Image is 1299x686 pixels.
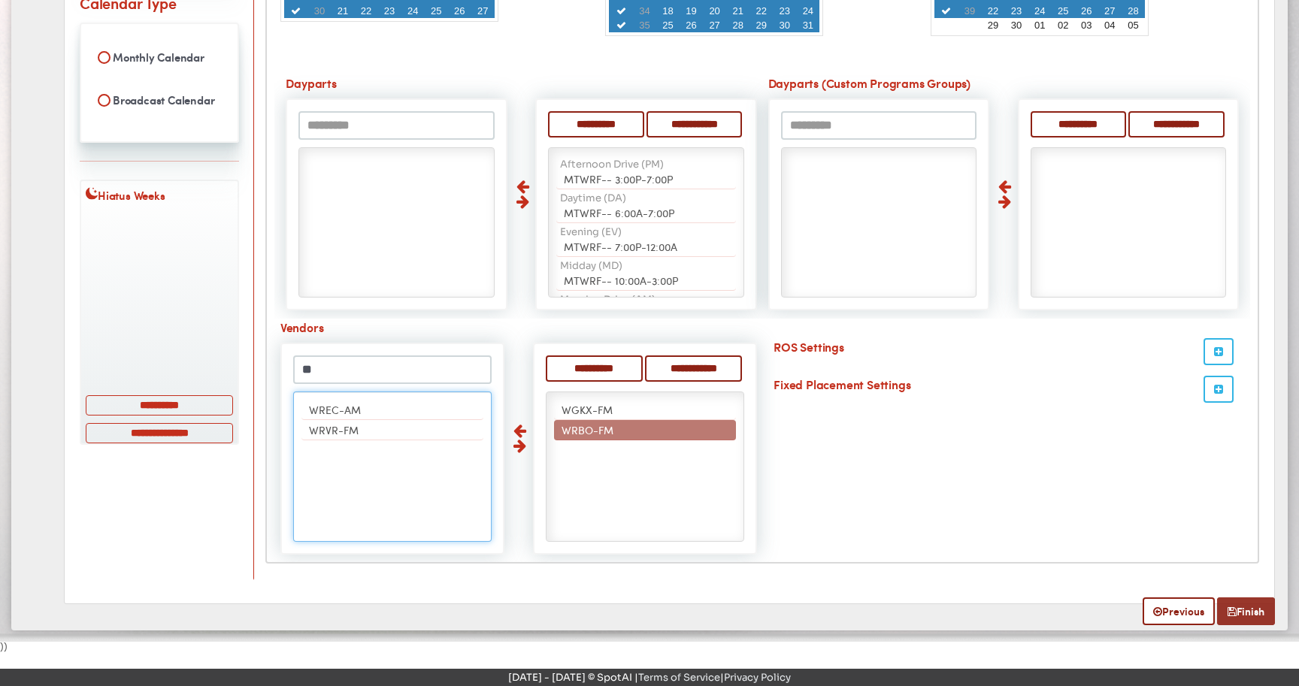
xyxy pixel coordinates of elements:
[90,87,229,113] label: Broadcast Calendar
[768,338,1245,358] label: ROS Settings
[1143,597,1215,625] a: Previous
[286,74,756,95] label: Dayparts
[280,319,757,339] label: Vendors
[1028,4,1052,18] td: 24
[564,273,678,288] span: MTWRF-- 10:00A-3:00P
[560,259,622,272] span: Midday (MD)
[307,4,331,18] td: 30
[656,18,680,32] td: 25
[564,239,677,254] span: MTWRF-- 7:00P-12:00A
[1075,18,1098,32] td: 03
[1052,18,1075,32] td: 02
[562,402,613,417] span: WGKX-FM
[354,4,377,18] td: 22
[401,4,425,18] td: 24
[560,192,626,204] span: Daytime (DA)
[331,4,354,18] td: 21
[1075,4,1098,18] td: 26
[773,4,796,18] td: 23
[309,402,361,417] span: WREC-AM
[633,4,656,18] td: 34
[796,4,819,18] td: 24
[1122,4,1145,18] td: 28
[471,4,495,18] td: 27
[1098,4,1122,18] td: 27
[1098,18,1122,32] td: 04
[1005,4,1028,18] td: 23
[773,18,796,32] td: 30
[633,18,656,32] td: 35
[796,18,819,32] td: 31
[768,376,1245,396] label: Fixed Placement Settings
[90,44,229,70] label: Monthly Calendar
[726,4,749,18] td: 21
[703,4,726,18] td: 20
[749,18,773,32] td: 29
[80,161,239,162] img: line-8.svg
[309,422,359,437] span: WRVR-FM
[703,18,726,32] td: 27
[726,18,749,32] td: 28
[560,225,622,238] span: Evening (EV)
[749,4,773,18] td: 22
[562,422,613,437] span: WRBO-FM
[86,187,233,207] label: Hiatus Weeks
[680,4,703,18] td: 19
[724,671,791,684] a: Privacy Policy
[981,18,1004,32] td: 29
[564,205,674,220] span: MTWRF-- 6:00A-7:00P
[958,4,981,18] td: 39
[560,158,664,171] span: Afternoon Drive (PM)
[378,4,401,18] td: 23
[425,4,448,18] td: 25
[1052,4,1075,18] td: 25
[680,18,703,32] td: 26
[560,293,656,306] span: Morning Drive (AM)
[638,671,720,684] a: Terms of Service
[1028,18,1052,32] td: 01
[656,4,680,18] td: 18
[981,4,1004,18] td: 22
[1122,18,1145,32] td: 05
[448,4,471,18] td: 26
[768,74,1239,95] label: Dayparts (Custom Programs Groups)
[564,171,673,186] span: MTWRF-- 3:00P-7:00P
[1217,597,1275,625] a: Finish
[1005,18,1028,32] td: 30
